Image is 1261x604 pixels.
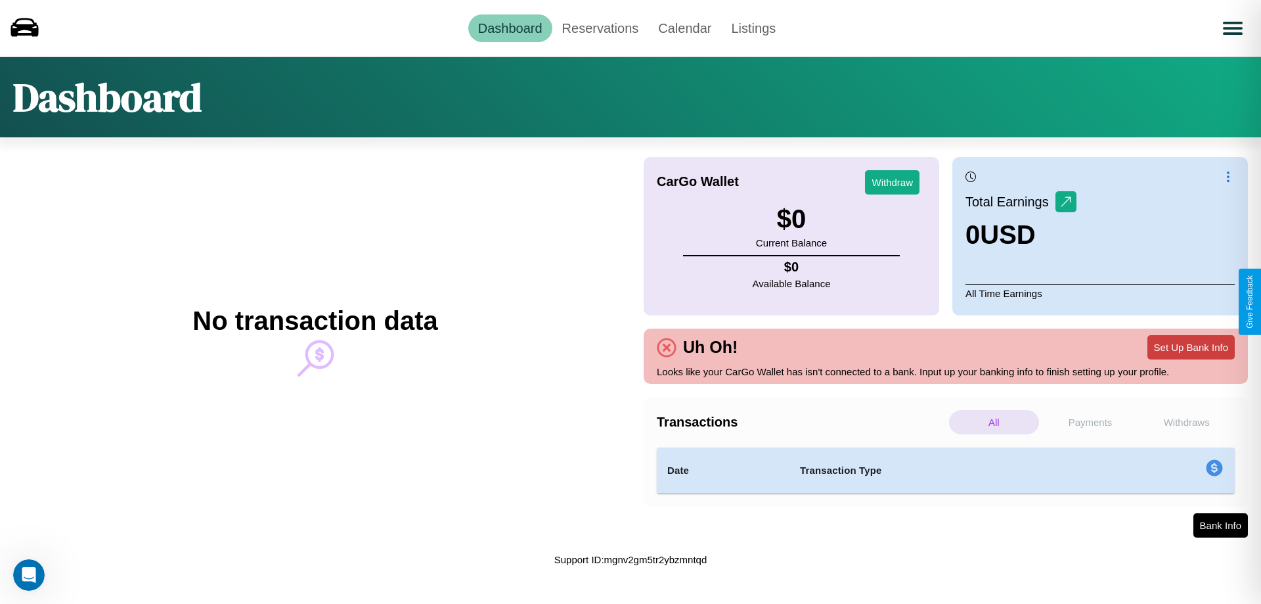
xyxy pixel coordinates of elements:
[1141,410,1231,434] p: Withdraws
[865,170,919,195] button: Withdraw
[552,14,649,42] a: Reservations
[554,551,707,569] p: Support ID: mgnv2gm5tr2ybzmntqd
[1193,513,1248,538] button: Bank Info
[468,14,552,42] a: Dashboard
[192,306,437,336] h2: No transaction data
[1046,410,1136,434] p: Payments
[657,174,739,189] h4: CarGo Wallet
[13,70,202,124] h1: Dashboard
[756,204,827,234] h3: $ 0
[756,234,827,252] p: Current Balance
[965,190,1055,214] p: Total Earnings
[965,220,1076,250] h3: 0 USD
[965,284,1235,302] p: All Time Earnings
[1147,335,1235,360] button: Set Up Bank Info
[1214,10,1251,47] button: Open menu
[648,14,721,42] a: Calendar
[1245,275,1254,329] div: Give Feedback
[800,463,1098,478] h4: Transaction Type
[676,338,744,357] h4: Uh Oh!
[657,363,1235,381] p: Looks like your CarGo Wallet has isn't connected to a bank. Input up your banking info to finish ...
[667,463,779,478] h4: Date
[13,559,45,591] iframe: Intercom live chat
[657,415,946,430] h4: Transactions
[753,260,831,275] h4: $ 0
[949,410,1039,434] p: All
[721,14,785,42] a: Listings
[753,275,831,292] p: Available Balance
[657,448,1235,494] table: simple table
